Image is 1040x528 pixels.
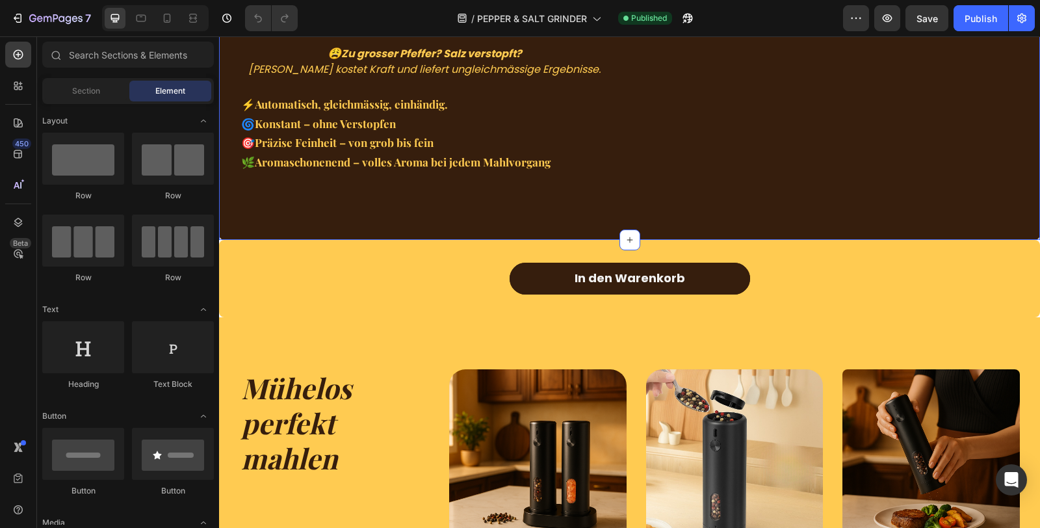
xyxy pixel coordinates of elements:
span: Save [916,13,938,24]
span: PEPPER & SALT GRINDER [477,12,587,25]
img: Alt Image [427,333,604,512]
div: 450 [12,139,31,149]
span: Text [42,304,58,315]
div: Row [132,272,214,284]
span: Toggle open [193,406,214,427]
img: Alt Image [623,333,801,510]
span: In den Warenkorb [356,233,466,250]
img: Alt Image [230,333,408,510]
div: Button [132,485,214,497]
iframe: Design area [219,36,1040,528]
input: Search Sections & Elements [42,42,214,68]
span: / [471,12,474,25]
div: Button [42,485,124,497]
button: Publish [954,5,1008,31]
span: Toggle open [193,111,214,131]
span: Section [72,85,100,97]
span: Layout [42,115,68,127]
div: Open Intercom Messenger [996,464,1027,495]
span: Published [631,12,667,24]
div: Undo/Redo [245,5,298,31]
div: Row [42,190,124,202]
p: 7 [85,10,91,26]
span: Element [155,85,185,97]
div: Beta [10,238,31,248]
div: Publish [965,12,997,25]
span: Button [42,410,66,422]
div: Heading [42,378,124,390]
div: Row [42,272,124,284]
button: 7 [5,5,97,31]
div: Text Block [132,378,214,390]
a: In den Warenkorb [291,226,531,258]
button: Save [905,5,948,31]
div: Row [132,190,214,202]
span: Mühelos perfekt mahlen [22,332,133,440]
span: Toggle open [193,299,214,320]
